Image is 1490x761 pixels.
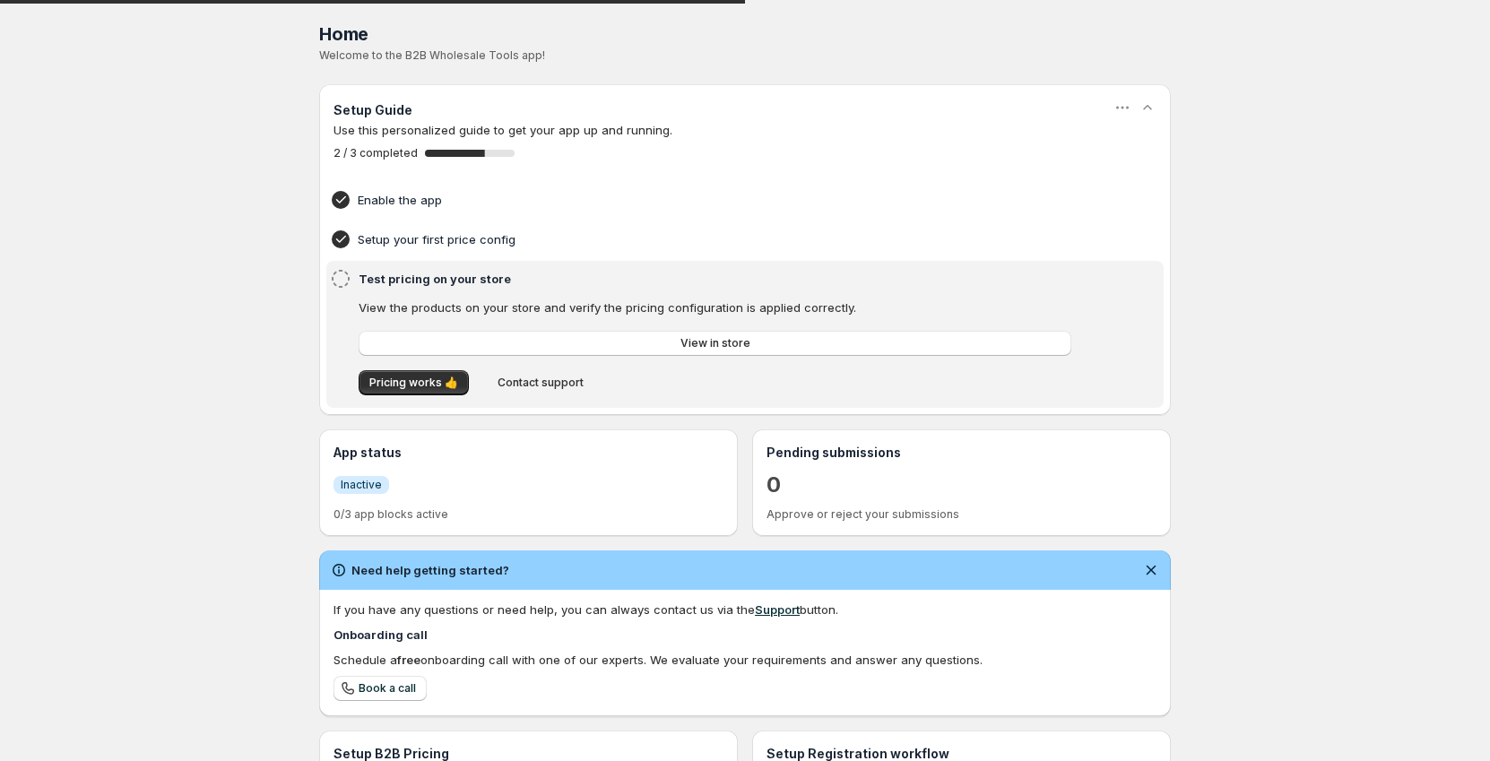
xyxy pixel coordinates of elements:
p: View the products on your store and verify the pricing configuration is applied correctly. [359,298,1071,316]
p: 0/3 app blocks active [334,507,723,522]
span: Inactive [341,478,382,492]
div: If you have any questions or need help, you can always contact us via the button. [334,601,1156,618]
button: Contact support [487,370,594,395]
span: Book a call [359,681,416,696]
a: Support [755,602,800,617]
span: Pricing works 👍 [369,376,458,390]
span: 2 / 3 completed [334,146,418,160]
h2: Need help getting started? [351,561,509,579]
a: InfoInactive [334,475,389,494]
p: Use this personalized guide to get your app up and running. [334,121,1156,139]
div: Schedule a onboarding call with one of our experts. We evaluate your requirements and answer any ... [334,651,1156,669]
h4: Setup your first price config [358,230,1077,248]
a: 0 [767,471,781,499]
h3: App status [334,444,723,462]
h4: Test pricing on your store [359,270,1077,288]
span: Contact support [498,376,584,390]
h3: Pending submissions [767,444,1156,462]
h4: Onboarding call [334,626,1156,644]
b: free [397,653,420,667]
p: Approve or reject your submissions [767,507,1156,522]
a: View in store [359,331,1071,356]
h4: Enable the app [358,191,1077,209]
p: Welcome to the B2B Wholesale Tools app! [319,48,1171,63]
span: View in store [680,336,750,350]
button: Dismiss notification [1139,558,1164,583]
h3: Setup Guide [334,101,412,119]
span: Home [319,23,368,45]
button: Pricing works 👍 [359,370,469,395]
a: Book a call [334,676,427,701]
